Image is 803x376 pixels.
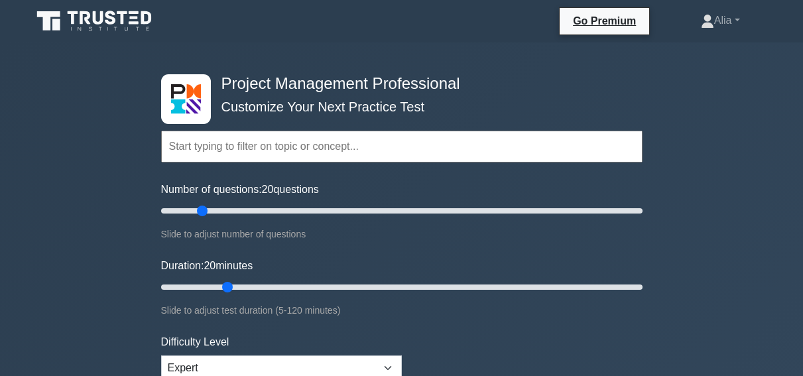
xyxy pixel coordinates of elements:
div: Slide to adjust number of questions [161,226,643,242]
input: Start typing to filter on topic or concept... [161,131,643,162]
h4: Project Management Professional [216,74,578,94]
span: 20 [204,260,216,271]
label: Difficulty Level [161,334,229,350]
span: 20 [262,184,274,195]
label: Number of questions: questions [161,182,319,198]
a: Alia [669,7,772,34]
a: Go Premium [565,13,644,29]
label: Duration: minutes [161,258,253,274]
div: Slide to adjust test duration (5-120 minutes) [161,302,643,318]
